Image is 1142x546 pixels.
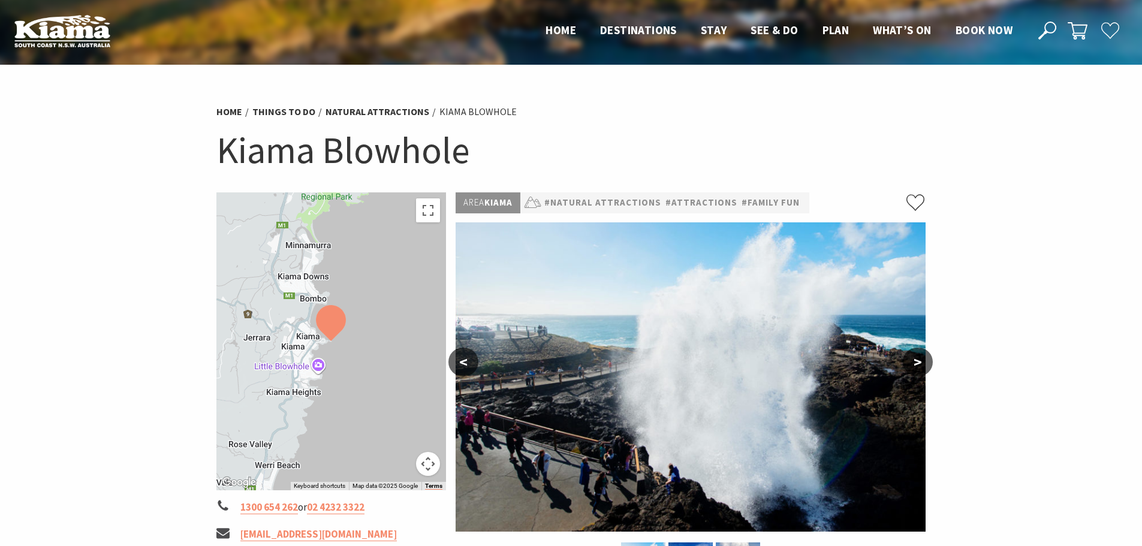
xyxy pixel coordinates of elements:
[294,482,345,490] button: Keyboard shortcuts
[219,475,259,490] a: Open this area in Google Maps (opens a new window)
[219,475,259,490] img: Google
[240,527,397,541] a: [EMAIL_ADDRESS][DOMAIN_NAME]
[600,23,677,37] span: Destinations
[456,192,520,213] p: Kiama
[252,105,315,118] a: Things To Do
[307,500,364,514] a: 02 4232 3322
[216,126,926,174] h1: Kiama Blowhole
[416,452,440,476] button: Map camera controls
[873,23,932,37] span: What’s On
[956,23,1013,37] span: Book now
[416,198,440,222] button: Toggle fullscreen view
[352,482,418,489] span: Map data ©2025 Google
[742,195,800,210] a: #Family Fun
[14,14,110,47] img: Kiama Logo
[216,105,242,118] a: Home
[448,348,478,376] button: <
[903,348,933,376] button: >
[425,482,442,490] a: Terms (opens in new tab)
[456,222,926,532] img: Close up of the Kiama Blowhole
[463,197,484,208] span: Area
[544,195,661,210] a: #Natural Attractions
[439,104,517,120] li: Kiama Blowhole
[326,105,429,118] a: Natural Attractions
[822,23,849,37] span: Plan
[240,500,298,514] a: 1300 654 262
[216,499,447,515] li: or
[701,23,727,37] span: Stay
[751,23,798,37] span: See & Do
[534,21,1025,41] nav: Main Menu
[665,195,737,210] a: #Attractions
[546,23,576,37] span: Home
